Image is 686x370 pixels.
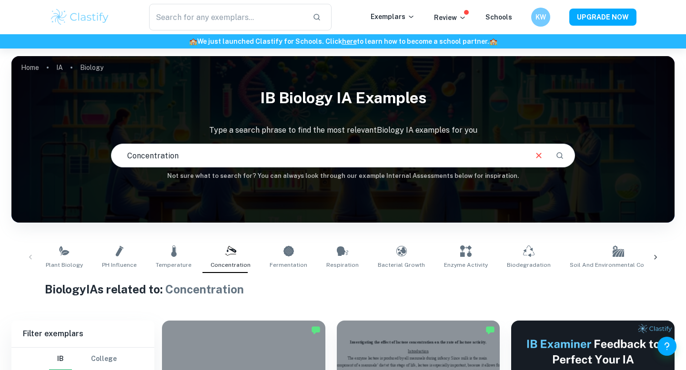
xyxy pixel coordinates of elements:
button: Clear [530,146,548,165]
span: Concentration [165,282,244,296]
input: E.g. photosynthesis, coffee and protein, HDI and diabetes... [111,142,526,169]
p: Review [434,12,466,23]
img: Marked [311,325,321,335]
span: Temperature [156,261,192,269]
p: Type a search phrase to find the most relevant Biology IA examples for you [11,125,675,136]
button: UPGRADE NOW [569,9,636,26]
p: Exemplars [371,11,415,22]
span: Plant Biology [46,261,83,269]
p: Biology [80,62,103,73]
span: Bacterial Growth [378,261,425,269]
h6: Not sure what to search for? You can always look through our example Internal Assessments below f... [11,171,675,181]
button: KW [531,8,550,27]
span: Biodegradation [507,261,551,269]
span: 🏫 [489,38,497,45]
span: Enzyme Activity [444,261,488,269]
h6: KW [535,12,546,22]
input: Search for any exemplars... [149,4,305,30]
h1: IB Biology IA examples [11,83,675,113]
span: 🏫 [189,38,197,45]
a: Home [21,61,39,74]
h1: Biology IAs related to: [45,281,642,298]
img: Clastify logo [50,8,110,27]
h6: We just launched Clastify for Schools. Click to learn how to become a school partner. [2,36,684,47]
span: Fermentation [270,261,307,269]
span: Soil and Environmental Conditions [570,261,667,269]
span: Concentration [211,261,251,269]
img: Marked [485,325,495,335]
button: Search [552,147,568,164]
a: Schools [485,13,512,21]
span: Respiration [326,261,359,269]
button: Help and Feedback [657,337,676,356]
h6: Filter exemplars [11,321,154,347]
a: IA [56,61,63,74]
a: here [342,38,357,45]
span: pH Influence [102,261,137,269]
